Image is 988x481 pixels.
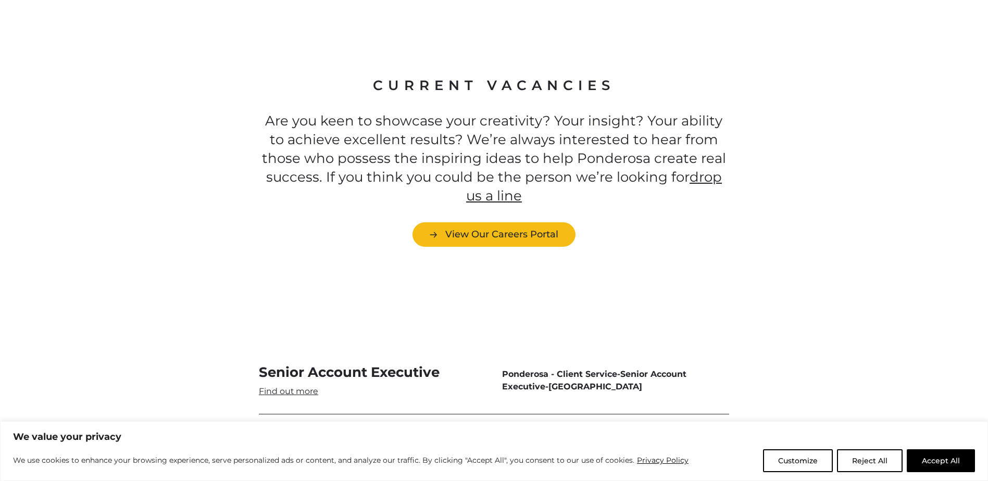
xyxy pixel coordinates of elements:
span: Ponderosa - Client Service [502,369,617,379]
button: Reject All [837,449,903,472]
p: Are you keen to showcase your creativity? Your insight? Your ability to achieve excellent results... [259,112,729,206]
a: Privacy Policy [636,454,689,466]
span: [GEOGRAPHIC_DATA] [548,382,642,391]
a: Senior Account Executive [259,363,486,397]
span: - - [502,368,729,393]
p: We value your privacy [13,431,975,443]
a: View Our Careers Portal [412,222,576,247]
button: Customize [763,449,833,472]
h2: Current Vacancies [259,77,729,95]
button: Accept All [907,449,975,472]
p: We use cookies to enhance your browsing experience, serve personalized ads or content, and analyz... [13,454,689,466]
span: Senior Account Executive [502,369,686,391]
